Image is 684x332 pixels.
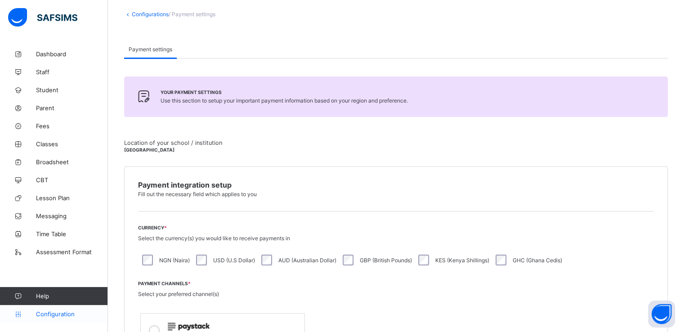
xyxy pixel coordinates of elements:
[36,68,108,76] span: Staff
[36,122,108,130] span: Fees
[138,235,290,242] span: Select the currency(s) you would like to receive payments in
[36,104,108,112] span: Parent
[8,8,77,27] img: safsims
[36,140,108,148] span: Classes
[124,139,663,146] span: Location of your school / institution
[360,257,412,264] label: GBP (British Pounds)
[124,147,174,153] span: [GEOGRAPHIC_DATA]
[36,158,108,166] span: Broadsheet
[36,50,108,58] span: Dashboard
[36,194,108,202] span: Lesson Plan
[513,257,562,264] label: GHC (Ghana Cedis)
[159,257,190,264] label: NGN (Naira)
[278,257,336,264] label: AUD (Australian Dollar)
[168,323,210,331] img: paystack.0b99254114f7d5403c0525f3550acd03.svg
[36,212,108,220] span: Messaging
[36,176,108,184] span: CBT
[138,180,654,189] span: Payment integration setup
[129,46,172,53] span: Payment settings
[36,86,108,94] span: Student
[138,225,654,230] span: Currency
[213,257,255,264] label: USD (U.S Dollar)
[161,97,408,104] span: Use this section to setup your important payment information based on your region and preference.
[36,292,107,300] span: Help
[36,248,108,256] span: Assessment Format
[138,191,257,197] span: Fill out the necessary field which applies to you
[36,230,108,238] span: Time Table
[161,90,408,95] span: Your payment settings
[36,310,107,318] span: Configuration
[138,291,219,297] span: Select your preferred channel(s)
[648,301,675,328] button: Open asap
[435,257,489,264] label: KES (Kenya Shillings)
[132,11,169,18] a: Configurations
[138,281,654,286] span: Payment Channels
[169,11,215,18] span: / Payment settings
